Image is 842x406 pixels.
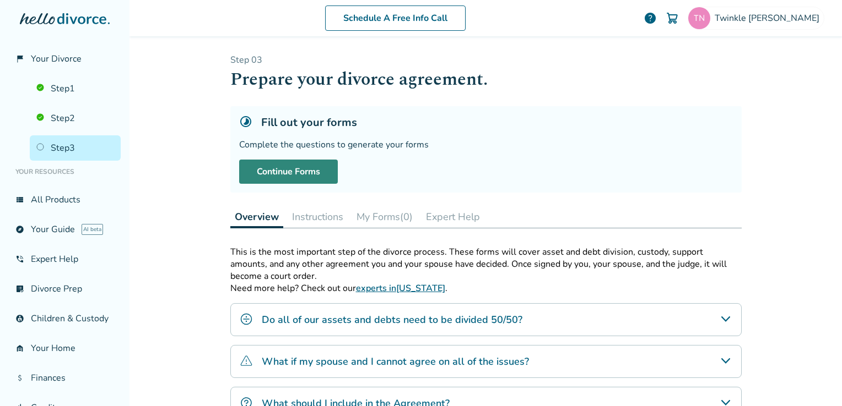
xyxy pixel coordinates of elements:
h4: What if my spouse and I cannot agree on all of the issues? [262,354,529,369]
button: My Forms(0) [352,206,417,228]
a: Continue Forms [239,160,338,184]
span: phone_in_talk [15,255,24,264]
img: twwinnkle@yahoo.com [688,7,710,29]
span: account_child [15,314,24,323]
a: experts in[US_STATE] [356,282,445,294]
span: list_alt_check [15,284,24,293]
div: Do all of our assets and debts need to be divided 50/50? [230,303,742,336]
a: Step3 [30,135,121,161]
h4: Do all of our assets and debts need to be divided 50/50? [262,312,522,327]
span: AI beta [82,224,103,235]
span: Your Divorce [31,53,82,65]
h1: Prepare your divorce agreement. [230,66,742,93]
a: flag_2Your Divorce [9,46,121,72]
img: What if my spouse and I cannot agree on all of the issues? [240,354,253,367]
span: flag_2 [15,54,24,63]
iframe: Chat Widget [787,353,842,406]
li: Your Resources [9,161,121,183]
a: Schedule A Free Info Call [325,6,466,31]
a: garage_homeYour Home [9,336,121,361]
span: attach_money [15,374,24,382]
a: phone_in_talkExpert Help [9,246,121,272]
button: Instructions [288,206,348,228]
span: explore [15,225,24,234]
span: garage_home [15,344,24,353]
a: Step2 [30,106,121,131]
div: What if my spouse and I cannot agree on all of the issues? [230,345,742,378]
p: This is the most important step of the divorce process. These forms will cover asset and debt div... [230,246,742,282]
a: Step1 [30,76,121,101]
button: Overview [230,206,283,228]
img: Do all of our assets and debts need to be divided 50/50? [240,312,253,326]
a: list_alt_checkDivorce Prep [9,276,121,301]
button: Expert Help [422,206,484,228]
img: Cart [666,12,679,25]
span: Twinkle [PERSON_NAME] [715,12,824,24]
span: view_list [15,195,24,204]
a: help [644,12,657,25]
a: attach_moneyFinances [9,365,121,391]
p: Need more help? Check out our . [230,282,742,294]
a: exploreYour GuideAI beta [9,217,121,242]
a: account_childChildren & Custody [9,306,121,331]
a: view_listAll Products [9,187,121,212]
h5: Fill out your forms [261,115,357,130]
div: Complete the questions to generate your forms [239,139,733,151]
p: Step 0 3 [230,54,742,66]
